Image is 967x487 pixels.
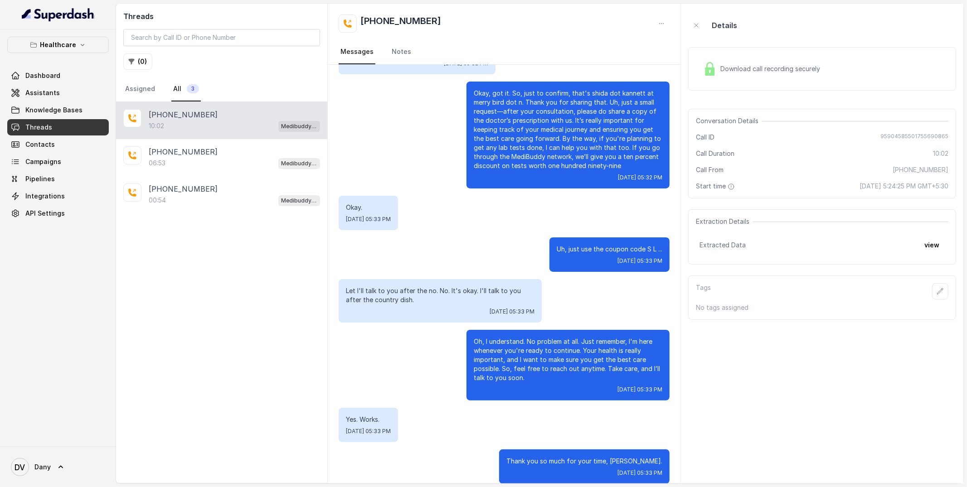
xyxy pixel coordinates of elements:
[360,14,441,33] h2: [PHONE_NUMBER]
[25,192,65,201] span: Integrations
[25,123,52,132] span: Threads
[490,308,535,315] span: [DATE] 05:33 PM
[703,62,717,76] img: Lock Icon
[281,196,317,205] p: Medibuddy Support Assistant
[700,241,746,250] span: Extracted Data
[346,203,391,212] p: Okay.
[919,237,945,253] button: view
[346,428,391,435] span: [DATE] 05:33 PM
[25,174,55,183] span: Pipelines
[7,205,109,222] a: API Settings
[696,303,948,312] p: No tags assigned
[25,106,83,115] span: Knowledge Bases
[34,463,51,472] span: Dany
[506,457,662,466] p: Thank you so much for your time, [PERSON_NAME].
[7,136,109,153] a: Contacts
[346,415,391,424] p: Yes. Works.
[149,196,166,205] p: 00:54
[390,40,413,64] a: Notes
[123,77,157,101] a: Assigned
[696,165,724,174] span: Call From
[7,454,109,480] a: Dany
[557,245,662,254] p: Uh, just use the coupon code S L ...
[696,149,734,158] span: Call Duration
[171,77,201,101] a: All3
[149,121,164,130] p: 10:02
[617,257,662,265] span: [DATE] 05:33 PM
[880,133,948,142] span: 95904585501755690865
[893,165,948,174] span: [PHONE_NUMBER]
[617,386,662,393] span: [DATE] 05:33 PM
[25,140,55,149] span: Contacts
[346,286,535,304] p: Let I'll talk to you after the no. No. It's okay. I'll talk to you after the country dish.
[346,216,391,223] span: [DATE] 05:33 PM
[15,463,25,472] text: DV
[40,39,76,50] p: Healthcare
[7,119,109,135] a: Threads
[7,85,109,101] a: Assistants
[7,102,109,118] a: Knowledge Bases
[123,11,320,22] h2: Threads
[7,154,109,170] a: Campaigns
[7,188,109,204] a: Integrations
[25,88,60,97] span: Assistants
[149,159,165,168] p: 06:53
[474,89,662,170] p: Okay, got it. So, just to confirm, that's shida dot kannett at merry bird dot n. Thank you for sh...
[25,157,61,166] span: Campaigns
[281,159,317,168] p: Medibuddy Support Assistant
[25,209,65,218] span: API Settings
[123,53,152,70] button: (0)
[474,337,662,382] p: Oh, I understand. No problem at all. Just remember, I'm here whenever you're ready to continue. Y...
[149,183,218,194] p: [PHONE_NUMBER]
[7,68,109,84] a: Dashboard
[696,182,737,191] span: Start time
[339,40,670,64] nav: Tabs
[149,109,218,120] p: [PHONE_NUMBER]
[696,217,753,226] span: Extraction Details
[696,116,762,125] span: Conversation Details
[720,64,824,73] span: Download call recording securely
[187,84,199,93] span: 3
[22,7,95,22] img: light.svg
[860,182,948,191] span: [DATE] 5:24:25 PM GMT+5:30
[618,174,662,181] span: [DATE] 05:32 PM
[712,20,737,31] p: Details
[696,283,711,299] p: Tags
[7,171,109,187] a: Pipelines
[933,149,948,158] span: 10:02
[25,71,60,80] span: Dashboard
[281,122,317,131] p: Medibuddy Support Assistant
[7,37,109,53] button: Healthcare
[123,77,320,101] nav: Tabs
[123,29,320,46] input: Search by Call ID or Phone Number
[696,133,714,142] span: Call ID
[339,40,375,64] a: Messages
[617,469,662,477] span: [DATE] 05:33 PM
[149,146,218,157] p: [PHONE_NUMBER]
